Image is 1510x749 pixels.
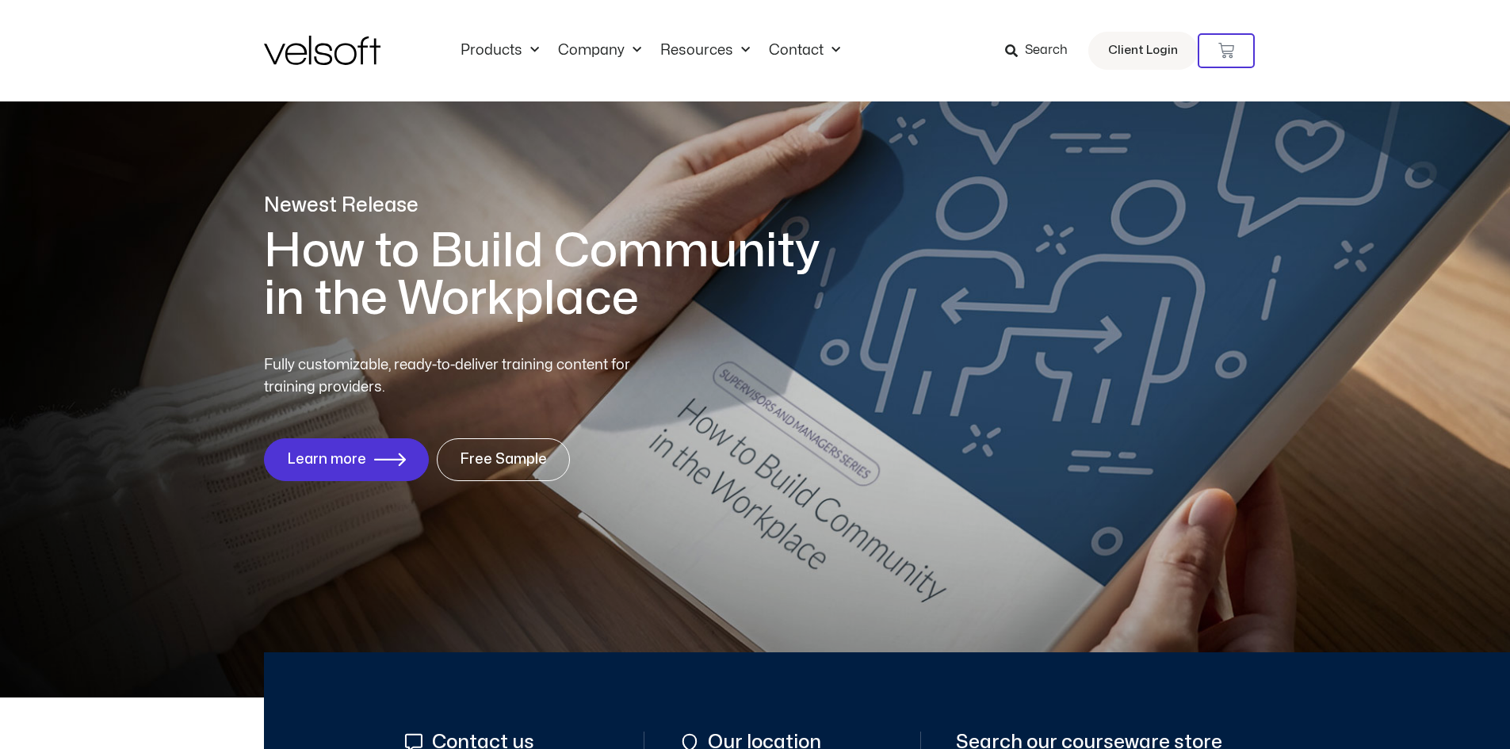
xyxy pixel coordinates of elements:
a: ProductsMenu Toggle [451,42,549,59]
a: Search [1005,37,1079,64]
nav: Menu [451,42,850,59]
span: Learn more [287,452,366,468]
a: CompanyMenu Toggle [549,42,651,59]
span: Free Sample [460,452,547,468]
p: Newest Release [264,192,843,220]
a: Free Sample [437,438,570,481]
p: Fully customizable, ready-to-deliver training content for training providers. [264,354,659,399]
h1: How to Build Community in the Workplace [264,227,843,323]
a: Client Login [1088,32,1198,70]
a: ResourcesMenu Toggle [651,42,759,59]
a: Learn more [264,438,429,481]
span: Client Login [1108,40,1178,61]
img: Velsoft Training Materials [264,36,380,65]
a: ContactMenu Toggle [759,42,850,59]
span: Search [1025,40,1068,61]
